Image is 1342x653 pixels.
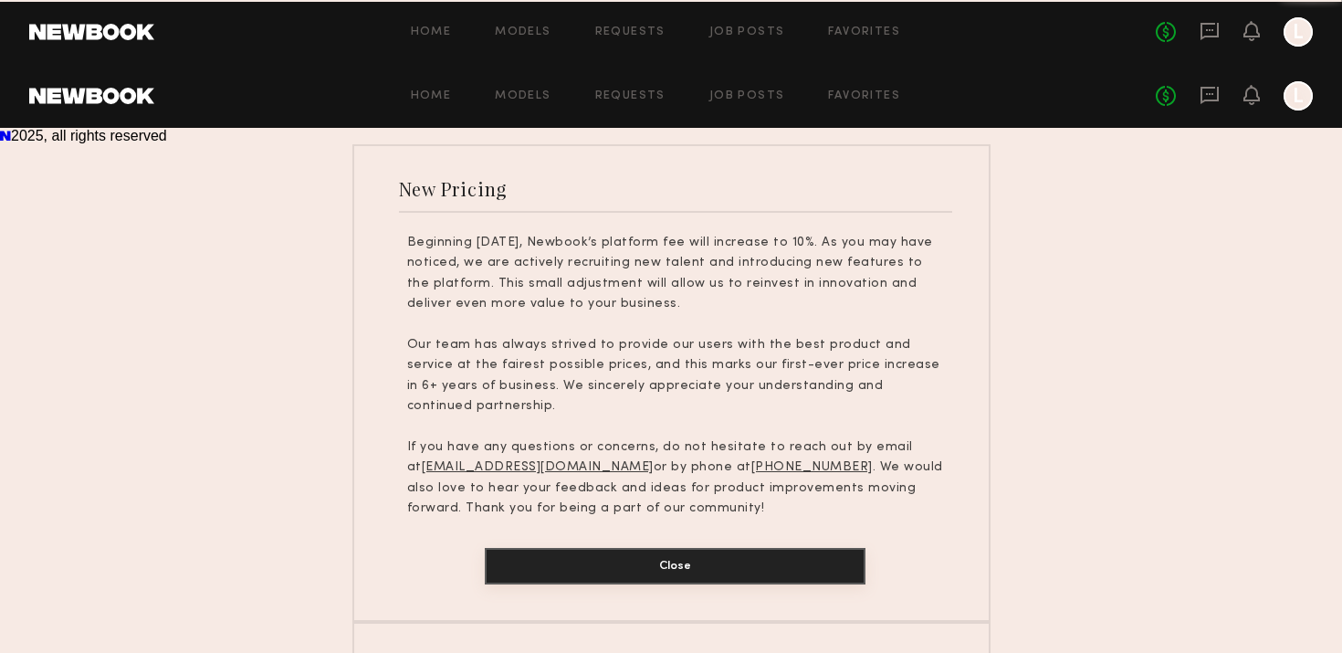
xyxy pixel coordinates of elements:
[407,233,944,315] p: Beginning [DATE], Newbook’s platform fee will increase to 10%. As you may have noticed, we are ac...
[407,437,944,520] p: If you have any questions or concerns, do not hesitate to reach out by email at or by phone at . ...
[828,26,900,38] a: Favorites
[828,90,900,102] a: Favorites
[411,26,452,38] a: Home
[1284,17,1313,47] a: L
[411,90,452,102] a: Home
[407,335,944,417] p: Our team has always strived to provide our users with the best product and service at the fairest...
[485,548,865,585] button: Close
[495,90,550,102] a: Models
[11,128,167,143] span: 2025, all rights reserved
[399,176,508,201] div: New Pricing
[495,26,550,38] a: Models
[1284,81,1313,111] a: L
[751,461,873,473] u: [PHONE_NUMBER]
[422,461,654,473] u: [EMAIL_ADDRESS][DOMAIN_NAME]
[595,90,666,102] a: Requests
[709,90,785,102] a: Job Posts
[595,26,666,38] a: Requests
[709,26,785,38] a: Job Posts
